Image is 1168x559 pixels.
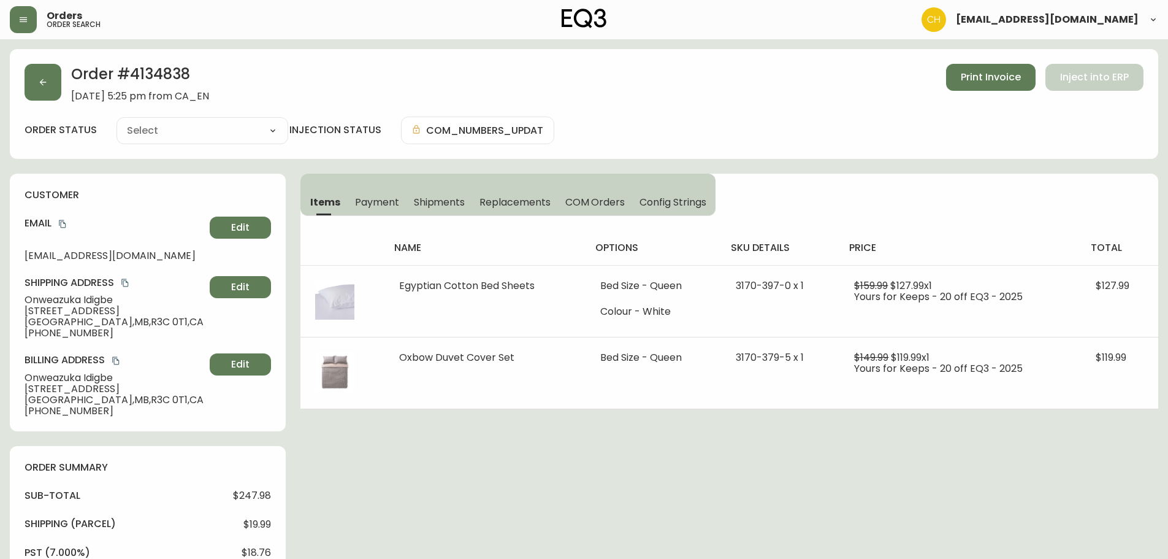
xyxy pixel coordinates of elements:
[25,384,205,395] span: [STREET_ADDRESS]
[25,489,80,503] h4: sub-total
[210,353,271,376] button: Edit
[479,196,550,209] span: Replacements
[854,279,888,293] span: $159.99
[1096,350,1126,364] span: $119.99
[233,490,271,501] span: $247.98
[315,280,354,320] img: 1dbcb07d-b8d9-436e-8165-462c51020e79.jpg
[854,290,1023,304] span: Yours for Keeps - 20 off EQ3 - 2025
[315,352,354,391] img: 654b31c6-8624-493c-b0d1-8f1f13ebe3eb.jpg
[399,350,514,364] span: Oxbow Duvet Cover Set
[25,353,205,367] h4: Billing Address
[25,395,205,406] span: [GEOGRAPHIC_DATA] , MB , R3C 0T1 , CA
[25,517,116,531] h4: Shipping ( Parcel )
[394,241,576,255] h4: name
[25,276,205,290] h4: Shipping Address
[562,9,607,28] img: logo
[47,11,82,21] span: Orders
[210,217,271,239] button: Edit
[25,306,205,317] span: [STREET_ADDRESS]
[890,279,932,293] span: $127.99 x 1
[25,217,205,230] h4: Email
[854,361,1023,376] span: Yours for Keeps - 20 off EQ3 - 2025
[600,306,706,317] li: Colour - White
[25,123,97,137] label: order status
[310,196,340,209] span: Items
[231,280,250,294] span: Edit
[25,328,205,339] span: [PHONE_NUMBER]
[25,295,205,306] span: Onweazuka Idigbe
[1096,279,1129,293] span: $127.99
[399,279,535,293] span: Egyptian Cotton Bed Sheets
[71,91,209,102] span: [DATE] 5:25 pm from CA_EN
[961,71,1021,84] span: Print Invoice
[731,241,830,255] h4: sku details
[600,280,706,291] li: Bed Size - Queen
[946,64,1036,91] button: Print Invoice
[736,279,804,293] span: 3170-397-0 x 1
[25,406,205,417] span: [PHONE_NUMBER]
[25,461,271,474] h4: order summary
[854,350,888,364] span: $149.99
[922,7,946,32] img: 6288462cea190ebb98a2c2f3c744dd7e
[242,547,271,558] span: $18.76
[25,372,205,384] span: Onweazuka Idigbe
[231,358,250,371] span: Edit
[210,276,271,298] button: Edit
[25,250,205,261] span: [EMAIL_ADDRESS][DOMAIN_NAME]
[956,15,1139,25] span: [EMAIL_ADDRESS][DOMAIN_NAME]
[119,277,131,289] button: copy
[289,123,381,137] h4: injection status
[355,196,399,209] span: Payment
[47,21,101,28] h5: order search
[639,196,706,209] span: Config Strings
[56,218,69,230] button: copy
[849,241,1071,255] h4: price
[891,350,929,364] span: $119.99 x 1
[25,317,205,328] span: [GEOGRAPHIC_DATA] , MB , R3C 0T1 , CA
[1091,241,1148,255] h4: total
[595,241,711,255] h4: options
[231,221,250,234] span: Edit
[71,64,209,91] h2: Order # 4134838
[600,352,706,363] li: Bed Size - Queen
[414,196,465,209] span: Shipments
[243,519,271,530] span: $19.99
[25,188,271,202] h4: customer
[110,355,122,367] button: copy
[736,350,804,364] span: 3170-379-5 x 1
[565,196,625,209] span: COM Orders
